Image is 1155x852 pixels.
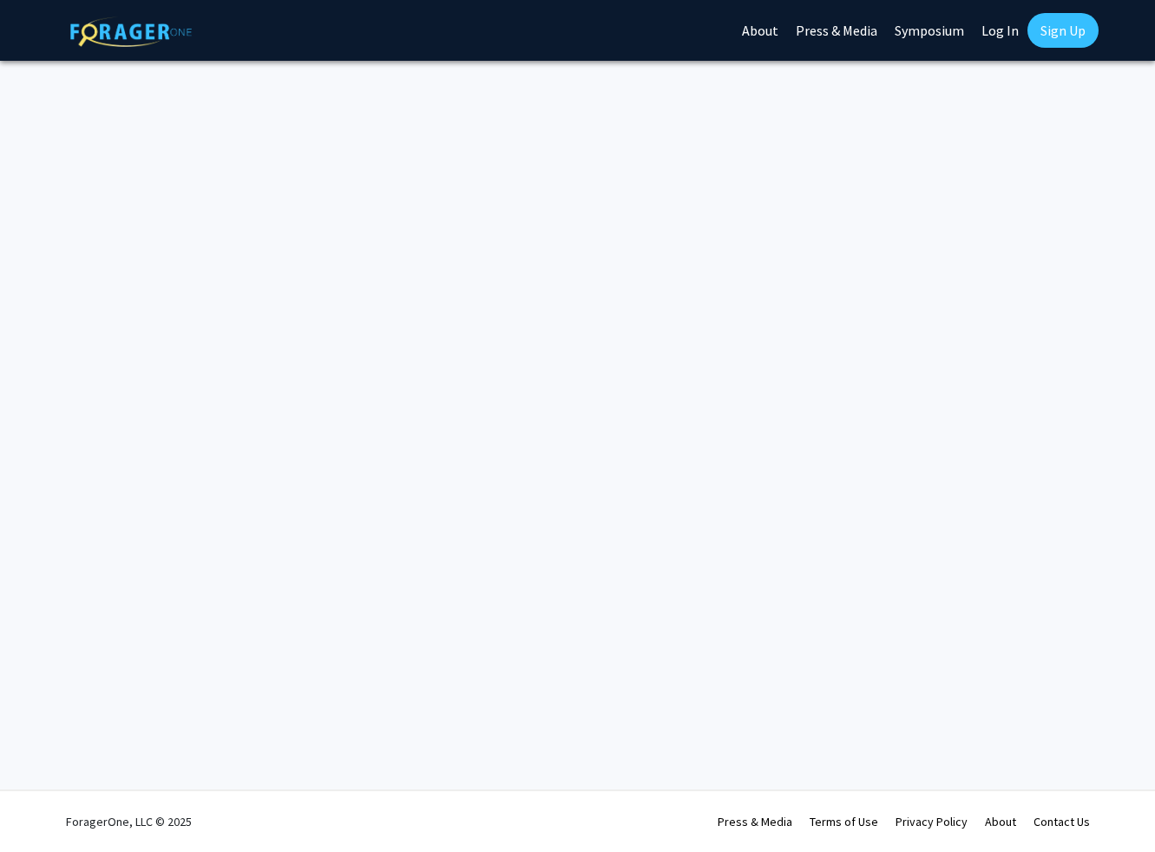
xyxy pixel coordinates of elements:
a: About [985,814,1016,829]
a: Contact Us [1034,814,1090,829]
img: ForagerOne Logo [70,17,192,47]
a: Terms of Use [810,814,878,829]
a: Press & Media [718,814,792,829]
a: Privacy Policy [896,814,968,829]
div: ForagerOne, LLC © 2025 [66,791,192,852]
a: Sign Up [1027,13,1099,48]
